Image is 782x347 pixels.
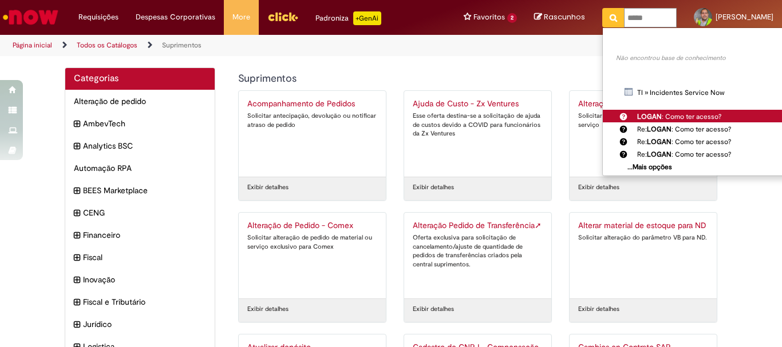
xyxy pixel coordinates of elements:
h2: Alteração de Pedido [578,99,708,109]
span: [PERSON_NAME] [716,12,773,22]
b: Artigos [605,43,629,53]
div: Padroniza [315,11,381,25]
span: AmbevTech [83,118,206,129]
span: CENG [83,207,206,218]
h2: Ajuda de Custo - Zx Ventures [413,99,543,109]
a: Exibir detalhes [247,305,289,314]
span: Alteração de pedido [74,95,206,107]
button: Pesquisar [602,8,625,27]
span: Jurídico [83,318,206,330]
img: click_logo_yellow_360x200.png [267,8,298,25]
a: Exibir detalhes [413,183,454,192]
a: Acompanhamento de Pedidos Solicitar antecipação, devolução ou notificar atraso de pedido [239,91,386,177]
i: expandir categoria Inovação [74,274,80,286]
strong: LOGAN [647,125,672,134]
i: expandir categoria CENG [74,207,80,220]
h2: Alteração Pedido de Transferência [413,221,543,230]
a: Exibir detalhes [578,305,619,314]
div: expandir categoria CENG CENG [65,201,215,224]
span: Rascunhos [544,11,585,22]
a: Exibir detalhes [413,305,454,314]
div: Solicitar antecipação, devolução ou notificar atraso de pedido [247,111,377,129]
i: expandir categoria AmbevTech [74,118,80,130]
div: expandir categoria Analytics BSC Analytics BSC [65,134,215,157]
h2: Alteração de Pedido - Comex [247,221,377,230]
div: expandir categoria Inovação Inovação [65,268,215,291]
h2: Alterar material de estoque para ND [578,221,708,230]
a: Exibir detalhes [247,183,289,192]
b: Catálogo [605,75,636,85]
a: Exibir detalhes [578,183,619,192]
span: Re: : Como ter acesso? [637,150,731,159]
i: expandir categoria Financeiro [74,229,80,242]
span: Re: : Como ter acesso? [637,137,731,146]
i: expandir categoria Analytics BSC [74,140,80,153]
img: ServiceNow [1,6,60,29]
a: Alteração de Pedido Solicitar alteração de pedido de material ou serviço [570,91,717,177]
div: expandir categoria BEES Marketplace BEES Marketplace [65,179,215,202]
div: Solicitar alteração de pedido de material ou serviço exclusivo para Comex [247,233,377,251]
span: Requisições [78,11,119,23]
i: expandir categoria Jurídico [74,318,80,331]
ul: Trilhas de página [9,35,513,56]
span: Fiscal e Tributário [83,296,206,308]
span: 2 [507,13,517,23]
div: Solicitar alteração do parâmetro VB para ND. [578,233,708,242]
b: Comunidade [605,99,650,109]
b: Reportar problema [605,31,672,42]
div: expandir categoria AmbevTech AmbevTech [65,112,215,135]
span: Fiscal [83,252,206,263]
span: Inovação [83,274,206,285]
div: Automação RPA [65,157,215,180]
a: Alterar material de estoque para ND Solicitar alteração do parâmetro VB para ND. [570,213,717,298]
div: expandir categoria Jurídico Jurídico [65,313,215,336]
p: +GenAi [353,11,381,25]
h1: {"description":null,"title":"Suprimentos"} Categoria [238,73,594,85]
div: expandir categoria Financeiro Financeiro [65,224,215,246]
strong: LOGAN [647,150,672,159]
div: expandir categoria Fiscal e Tributário Fiscal e Tributário [65,290,215,313]
div: Solicitar alteração de pedido de material ou serviço [578,111,708,129]
span: Link Externo [535,220,542,230]
i: expandir categoria Fiscal [74,252,80,264]
span: BEES Marketplace [83,185,206,196]
i: expandir categoria Fiscal e Tributário [74,296,80,309]
a: Todos os Catálogos [77,41,137,50]
b: ...Mais opções [627,162,672,171]
div: expandir categoria Fiscal Fiscal [65,246,215,269]
a: Suprimentos [162,41,202,50]
h2: Acompanhamento de Pedidos [247,99,377,109]
span: More [232,11,250,23]
span: : Como ter acesso? [637,112,721,121]
div: Oferta exclusiva para solicitação de cancelamento/ajuste de quantidade de pedidos de transferênci... [413,233,543,269]
span: Favoritos [473,11,505,23]
div: Alteração de pedido [65,90,215,113]
a: Página inicial [13,41,52,50]
strong: LOGAN [637,112,662,121]
a: Alteração Pedido de TransferênciaLink Externo Oferta exclusiva para solicitação de cancelamento/a... [404,213,551,298]
strong: LOGAN [647,137,672,146]
div: Esse oferta destina-se a solicitação de ajuda de custos devido a COVID para funcionários da Zx Ve... [413,111,543,138]
span: TI » Incidentes Service Now [637,88,725,97]
a: Alteração de Pedido - Comex Solicitar alteração de pedido de material ou serviço exclusivo para C... [239,213,386,298]
span: Re: : Como ter acesso? [637,125,731,134]
span: Automação RPA [74,162,206,174]
i: expandir categoria BEES Marketplace [74,185,80,197]
h2: Categorias [74,74,206,84]
a: Rascunhos [534,12,585,23]
a: Ajuda de Custo - Zx Ventures Esse oferta destina-se a solicitação de ajuda de custos devido a COV... [404,91,551,177]
span: Despesas Corporativas [136,11,215,23]
span: Analytics BSC [83,140,206,151]
span: Financeiro [83,229,206,241]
